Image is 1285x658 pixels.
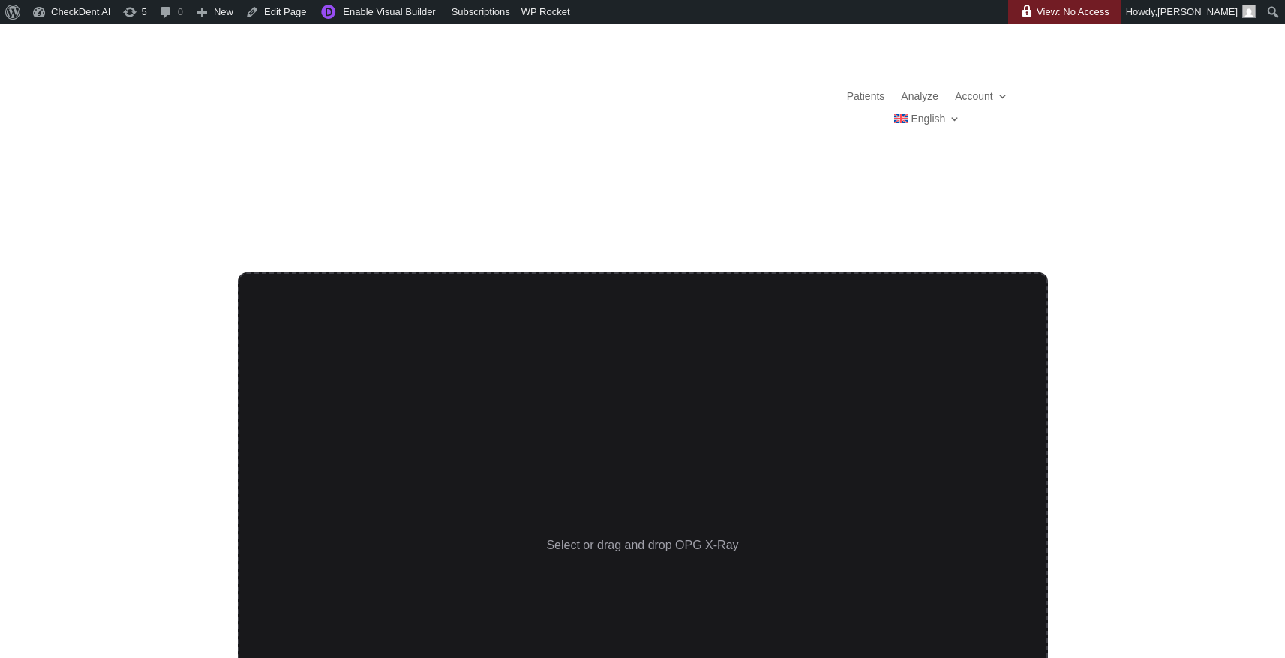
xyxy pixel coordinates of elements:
[901,91,938,107] a: Analyze
[238,85,478,144] img: Checkdent Logo
[847,91,885,107] a: Patients
[1157,6,1238,17] span: [PERSON_NAME]
[955,91,1008,107] a: Account
[894,113,960,130] a: English
[911,113,945,124] span: English
[1242,5,1256,18] img: Arnav Saha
